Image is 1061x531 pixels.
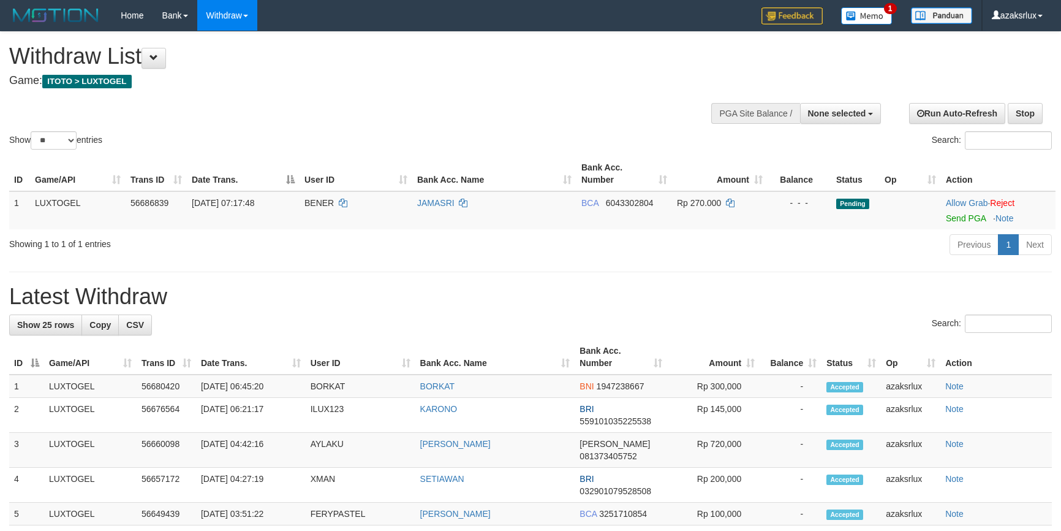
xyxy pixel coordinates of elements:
[9,468,44,503] td: 4
[415,340,575,375] th: Bank Acc. Name: activate to sort column ascending
[677,198,721,208] span: Rp 270.000
[420,439,491,449] a: [PERSON_NAME]
[667,433,760,468] td: Rp 720,000
[821,340,881,375] th: Status: activate to sort column ascending
[137,503,196,525] td: 56649439
[192,198,254,208] span: [DATE] 07:17:48
[667,398,760,433] td: Rp 145,000
[945,381,964,391] a: Note
[836,199,869,209] span: Pending
[580,404,594,414] span: BRI
[31,131,77,150] select: Showentries
[826,475,863,485] span: Accepted
[137,375,196,398] td: 56680420
[9,375,44,398] td: 1
[581,198,598,208] span: BCA
[137,398,196,433] td: 56676564
[881,433,940,468] td: azaksrlux
[946,198,987,208] a: Allow Grab
[597,381,644,391] span: Copy 1947238667 to clipboard
[118,315,152,335] a: CSV
[44,468,137,503] td: LUXTOGEL
[760,340,821,375] th: Balance: activate to sort column ascending
[826,510,863,520] span: Accepted
[126,156,187,191] th: Trans ID: activate to sort column ascending
[826,440,863,450] span: Accepted
[965,315,1052,333] input: Search:
[884,3,897,14] span: 1
[575,340,667,375] th: Bank Acc. Number: activate to sort column ascending
[945,509,964,519] a: Note
[420,381,455,391] a: BORKAT
[306,503,415,525] td: FERYPASTEL
[9,75,695,87] h4: Game:
[9,503,44,525] td: 5
[420,474,464,484] a: SETIAWAN
[580,416,651,426] span: Copy 559101035225538 to clipboard
[137,468,196,503] td: 56657172
[580,474,594,484] span: BRI
[9,156,30,191] th: ID
[9,398,44,433] td: 2
[911,7,972,24] img: panduan.png
[580,486,651,496] span: Copy 032901079528508 to clipboard
[826,382,863,392] span: Accepted
[580,451,636,461] span: Copy 081373405752 to clipboard
[9,315,82,335] a: Show 25 rows
[826,405,863,415] span: Accepted
[580,509,597,519] span: BCA
[946,213,986,223] a: Send PGA
[990,198,1014,208] a: Reject
[760,433,821,468] td: -
[672,156,768,191] th: Amount: activate to sort column ascending
[9,433,44,468] td: 3
[1018,234,1052,255] a: Next
[420,404,458,414] a: KARONO
[667,503,760,525] td: Rp 100,000
[580,381,594,391] span: BNI
[945,474,964,484] a: Note
[606,198,654,208] span: Copy 6043302804 to clipboard
[945,439,964,449] a: Note
[187,156,300,191] th: Date Trans.: activate to sort column descending
[44,340,137,375] th: Game/API: activate to sort column ascending
[768,156,831,191] th: Balance
[196,340,306,375] th: Date Trans.: activate to sort column ascending
[760,375,821,398] td: -
[196,468,306,503] td: [DATE] 04:27:19
[941,191,1055,229] td: ·
[772,197,826,209] div: - - -
[130,198,168,208] span: 56686839
[304,198,334,208] span: BENER
[306,398,415,433] td: ILUX123
[412,156,576,191] th: Bank Acc. Name: activate to sort column ascending
[417,198,455,208] a: JAMASRI
[137,433,196,468] td: 56660098
[420,509,491,519] a: [PERSON_NAME]
[761,7,823,25] img: Feedback.jpg
[995,213,1014,223] a: Note
[940,340,1052,375] th: Action
[667,340,760,375] th: Amount: activate to sort column ascending
[306,468,415,503] td: XMAN
[881,468,940,503] td: azaksrlux
[30,191,126,229] td: LUXTOGEL
[965,131,1052,150] input: Search:
[9,44,695,69] h1: Withdraw List
[9,233,433,250] div: Showing 1 to 1 of 1 entries
[831,156,880,191] th: Status
[1008,103,1043,124] a: Stop
[196,433,306,468] td: [DATE] 04:42:16
[81,315,119,335] a: Copy
[306,375,415,398] td: BORKAT
[881,398,940,433] td: azaksrlux
[44,375,137,398] td: LUXTOGEL
[306,433,415,468] td: AYLAKU
[196,375,306,398] td: [DATE] 06:45:20
[44,398,137,433] td: LUXTOGEL
[800,103,882,124] button: None selected
[945,404,964,414] a: Note
[760,468,821,503] td: -
[932,315,1052,333] label: Search:
[941,156,1055,191] th: Action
